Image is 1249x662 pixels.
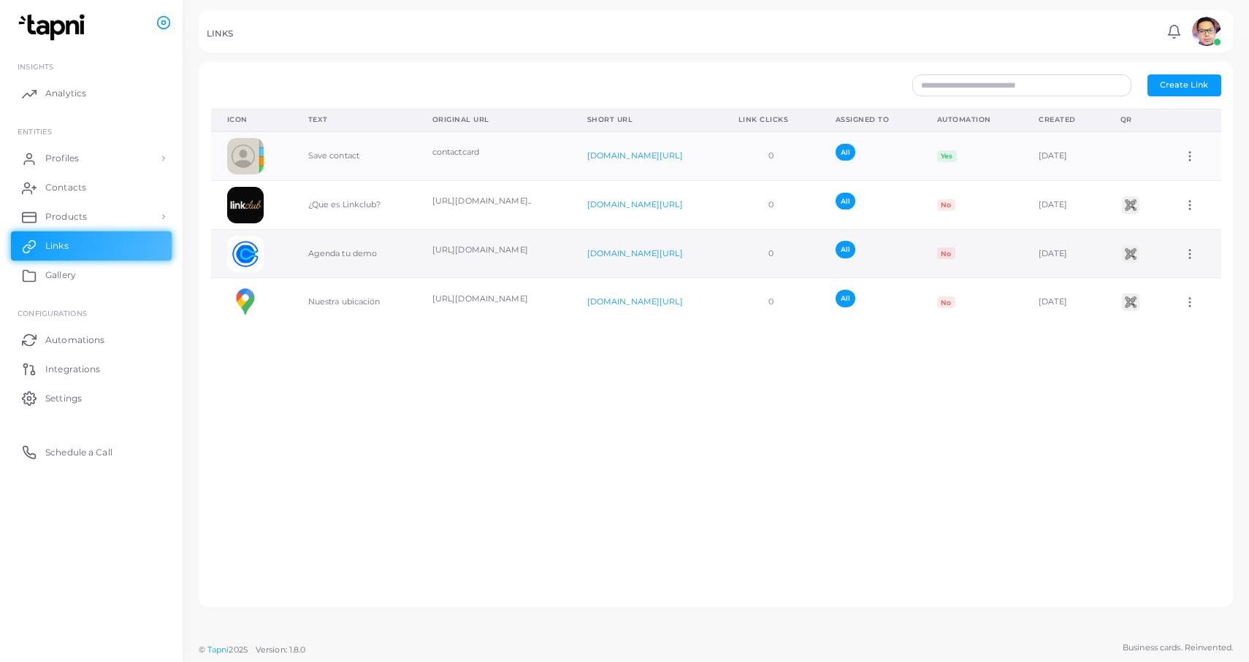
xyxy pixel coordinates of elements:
div: Short URL [587,115,706,125]
img: qr2.png [1120,291,1142,313]
span: Settings [45,392,82,405]
div: Automation [937,115,1007,125]
td: Save contact [292,131,416,180]
span: Products [45,210,87,223]
h5: LINKS [207,28,234,39]
a: Automations [11,325,172,354]
a: Links [11,231,172,261]
td: [DATE] [1023,278,1104,326]
span: Analytics [45,87,86,100]
td: Nuestra ubicación [292,278,416,326]
img: avatar [1192,17,1221,46]
a: Schedule a Call [11,437,172,466]
span: Yes [937,150,957,162]
span: Configurations [18,309,87,317]
a: Analytics [11,79,172,108]
img: qr2.png [1120,243,1142,265]
img: contactcard.png [227,138,264,174]
a: avatar [1188,17,1225,46]
span: All [836,144,855,161]
span: No [937,296,955,308]
img: googlemaps.png [227,284,264,320]
img: EFc2wFIiCN6nP2sfpvGhEaZf1-1753470249014.png [227,187,264,223]
button: Create Link [1147,74,1221,96]
div: QR [1120,115,1151,125]
a: Products [11,202,172,231]
span: All [836,241,855,258]
td: 0 [722,229,820,278]
td: [DATE] [1023,131,1104,180]
span: All [836,193,855,209]
span: 2025 [229,644,247,656]
div: Text [308,115,400,125]
img: qr2.png [1120,194,1142,216]
span: Contacts [45,181,86,194]
span: Links [45,239,69,253]
span: Create Link [1160,80,1208,90]
span: Automations [45,334,104,347]
a: [DOMAIN_NAME][URL] [587,199,683,209]
span: No [937,247,955,259]
span: Business cards. Reinvented. [1123,642,1233,654]
a: Tapni [207,644,229,655]
div: Created [1039,115,1088,125]
td: 0 [722,131,820,180]
img: logo [13,14,94,41]
span: ENTITIES [18,127,52,136]
span: Integrations [45,363,100,376]
td: [DATE] [1023,180,1104,229]
a: [DOMAIN_NAME][URL] [587,248,683,258]
p: contactcard [432,146,555,158]
p: [URL][DOMAIN_NAME] [432,244,555,256]
div: Original URL [432,115,555,125]
span: Profiles [45,152,79,165]
td: ¿Que es Linkclub? [292,180,416,229]
p: [URL][DOMAIN_NAME].. [432,195,555,207]
a: [DOMAIN_NAME][URL] [587,296,683,307]
a: Profiles [11,144,172,173]
span: Version: 1.8.0 [256,644,306,655]
span: Schedule a Call [45,446,112,459]
div: Assigned To [836,115,905,125]
a: Gallery [11,261,172,290]
a: Contacts [11,173,172,202]
span: Gallery [45,269,76,282]
a: Settings [11,383,172,412]
p: [URL][DOMAIN_NAME] [432,293,555,305]
td: 0 [722,180,820,229]
span: INSIGHTS [18,62,53,71]
a: [DOMAIN_NAME][URL] [587,150,683,161]
div: Icon [227,115,276,125]
td: [DATE] [1023,229,1104,278]
td: 0 [722,278,820,326]
td: Agenda tu demo [292,229,416,278]
span: © [199,644,305,656]
span: No [937,199,955,211]
img: calendly.png [227,236,264,272]
div: Link Clicks [738,115,803,125]
a: Integrations [11,354,172,383]
span: All [836,290,855,307]
th: Action [1167,109,1221,131]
